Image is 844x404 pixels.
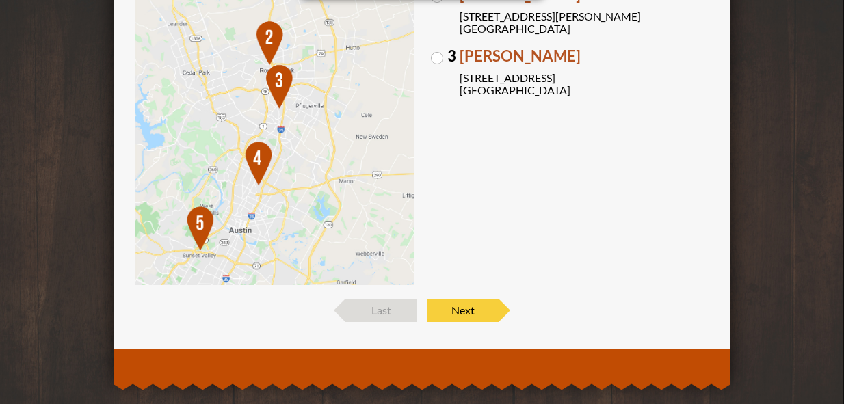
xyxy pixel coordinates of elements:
[460,10,710,35] span: [STREET_ADDRESS][PERSON_NAME] [GEOGRAPHIC_DATA]
[460,49,710,64] span: [PERSON_NAME]
[427,299,499,322] span: Next
[460,72,710,96] span: [STREET_ADDRESS] [GEOGRAPHIC_DATA]
[447,49,456,64] span: 3
[345,299,417,322] span: Last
